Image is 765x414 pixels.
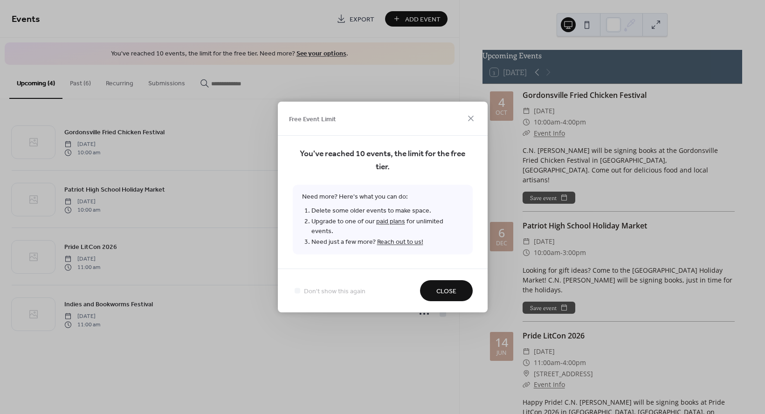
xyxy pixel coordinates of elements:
[293,185,473,255] span: Need more? Here's what you can do:
[311,216,463,237] li: Upgrade to one of our for unlimited events.
[420,280,473,301] button: Close
[311,206,463,216] li: Delete some older events to make space.
[311,237,463,248] li: Need just a few more?
[293,148,473,174] span: You've reached 10 events, the limit for the free tier.
[376,215,405,228] a: paid plans
[304,287,365,297] span: Don't show this again
[436,287,456,297] span: Close
[377,236,423,248] a: Reach out to us!
[289,114,336,124] span: Free Event Limit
